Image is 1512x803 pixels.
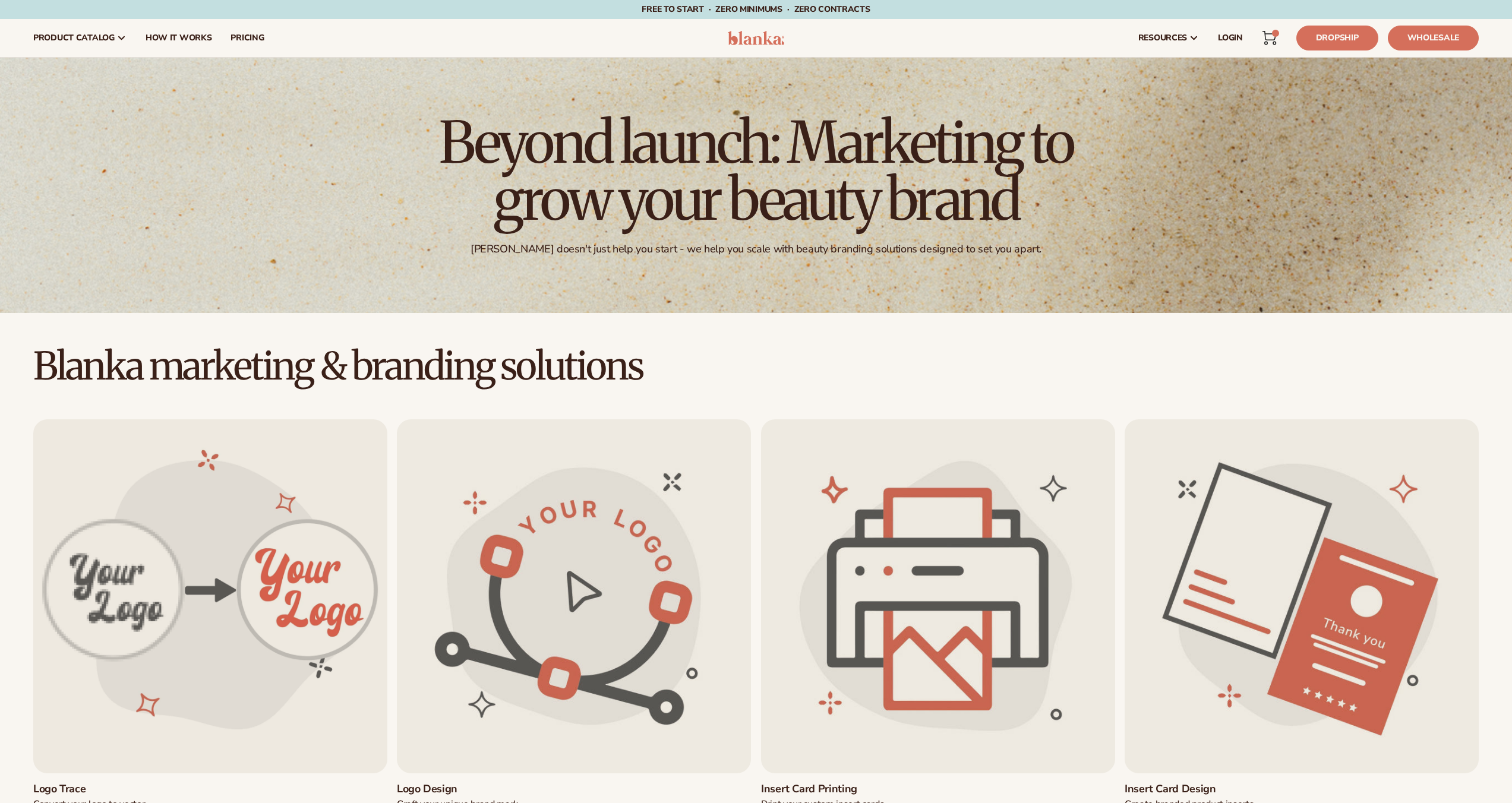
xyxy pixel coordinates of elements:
[430,114,1083,228] h1: Beyond launch: Marketing to grow your beauty brand
[221,19,273,57] a: pricing
[136,19,222,57] a: How It Works
[231,33,264,43] span: pricing
[1296,26,1378,50] a: Dropship
[761,783,1115,796] a: Insert card printing
[146,33,212,43] span: How It Works
[1138,33,1187,43] span: resources
[33,783,387,796] a: Logo trace
[471,242,1041,256] div: [PERSON_NAME] doesn't just help you start - we help you scale with beauty branding solutions desi...
[728,31,784,45] img: logo
[1129,19,1208,57] a: resources
[397,783,751,796] a: Logo design
[1125,783,1479,796] a: Insert card design
[1388,26,1479,50] a: Wholesale
[33,33,115,43] span: product catalog
[642,4,870,15] span: Free to start · ZERO minimums · ZERO contracts
[1208,19,1252,57] a: LOGIN
[24,19,136,57] a: product catalog
[1218,33,1243,43] span: LOGIN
